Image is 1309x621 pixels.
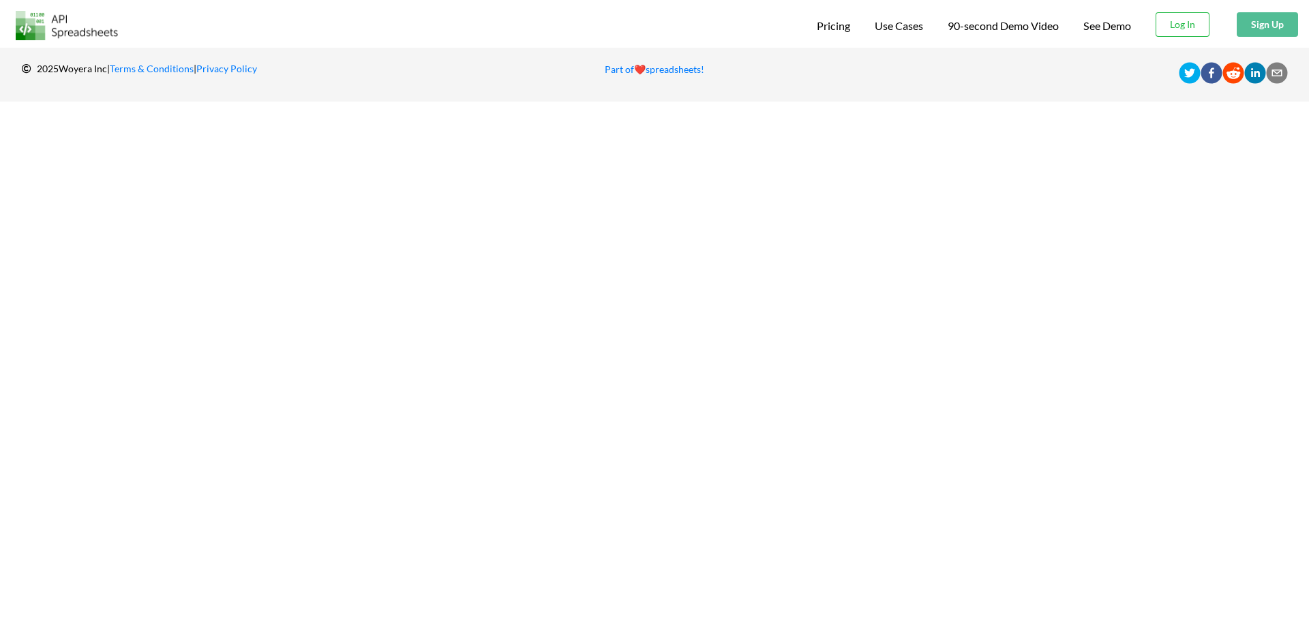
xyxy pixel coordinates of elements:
a: Part ofheartspreadsheets! [605,63,704,75]
span: heart [634,63,646,75]
button: facebook [1201,62,1222,87]
span: Use Cases [875,19,923,32]
button: Log In [1156,12,1209,37]
button: twitter [1179,62,1201,87]
span: 2025 Woyera Inc [21,63,107,74]
span: Pricing [817,19,850,32]
img: Logo.png [16,11,118,40]
button: reddit [1222,62,1244,87]
button: Sign Up [1237,12,1298,37]
span: 90-second Demo Video [948,20,1059,31]
p: | | [21,62,423,76]
a: Privacy Policy [196,63,257,74]
a: Terms & Conditions [110,63,194,74]
a: See Demo [1083,19,1131,33]
button: linkedin [1244,62,1266,87]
